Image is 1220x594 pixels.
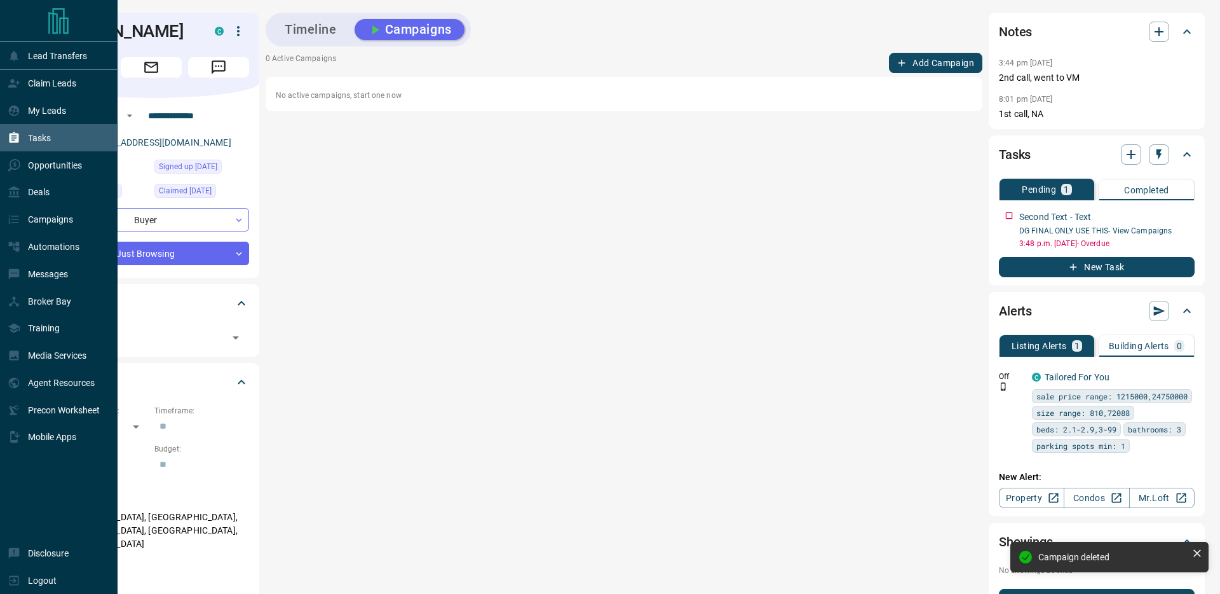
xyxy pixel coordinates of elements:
span: sale price range: 1215000,24750000 [1036,390,1188,403]
span: Email [121,57,182,78]
span: Message [188,57,249,78]
div: Criteria [53,367,249,397]
a: Tailored For You [1045,372,1109,382]
button: Open [227,329,245,347]
p: Second Text - Text [1019,211,1091,224]
p: New Alert: [999,471,1195,484]
div: condos.ca [215,27,224,36]
div: Buyer [53,208,249,231]
h2: Showings [999,532,1053,552]
span: Signed up [DATE] [159,160,217,173]
div: Sat Sep 27 2025 [154,160,249,177]
svg: Push Notification Only [999,382,1008,391]
span: size range: 810,72088 [1036,406,1130,419]
p: 3:48 p.m. [DATE] - Overdue [1019,238,1195,249]
p: 2nd call, went to VM [999,71,1195,85]
span: parking spots min: 1 [1036,439,1125,452]
p: Timeframe: [154,405,249,417]
p: 0 Active Campaigns [266,53,336,73]
button: Campaigns [355,19,464,40]
a: [EMAIL_ADDRESS][DOMAIN_NAME] [88,137,231,148]
button: New Task [999,257,1195,277]
p: Pending [1022,185,1056,194]
p: 8:01 pm [DATE] [999,95,1053,104]
a: Condos [1064,488,1129,508]
a: DG FINAL ONLY USE THIS- View Campaigns [1019,226,1172,235]
p: No showings booked [999,565,1195,576]
p: 1 [1074,342,1080,350]
div: Alerts [999,296,1195,326]
div: condos.ca [1032,373,1041,382]
div: Tags [53,288,249,319]
p: Off [999,371,1024,382]
p: Motivation: [53,561,249,572]
p: 1 [1064,185,1069,194]
h2: Tasks [999,144,1031,165]
h2: Alerts [999,301,1032,321]
p: Building Alerts [1109,342,1169,350]
h1: [PERSON_NAME] [53,21,196,41]
div: Tasks [999,139,1195,170]
button: Add Campaign [889,53,982,73]
div: Campaign deleted [1038,552,1187,562]
button: Timeline [272,19,349,40]
div: Showings [999,527,1195,557]
p: 3:44 pm [DATE] [999,59,1053,67]
button: Open [122,108,137,123]
div: Notes [999,17,1195,47]
p: 1st call, NA [999,107,1195,121]
p: Areas Searched: [53,495,249,507]
a: Mr.Loft [1129,488,1195,508]
p: Completed [1124,186,1169,195]
span: beds: 2.1-2.9,3-99 [1036,423,1116,436]
h2: Notes [999,22,1032,42]
a: Property [999,488,1064,508]
div: Sat Sep 27 2025 [154,184,249,202]
p: Budget: [154,443,249,455]
p: [GEOGRAPHIC_DATA], [GEOGRAPHIC_DATA], [GEOGRAPHIC_DATA], [GEOGRAPHIC_DATA], [GEOGRAPHIC_DATA] [53,507,249,555]
p: 0 [1177,342,1182,350]
span: Claimed [DATE] [159,184,212,197]
span: bathrooms: 3 [1128,423,1181,436]
p: No active campaigns, start one now [276,90,972,101]
p: Listing Alerts [1012,342,1067,350]
div: Just Browsing [53,242,249,265]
